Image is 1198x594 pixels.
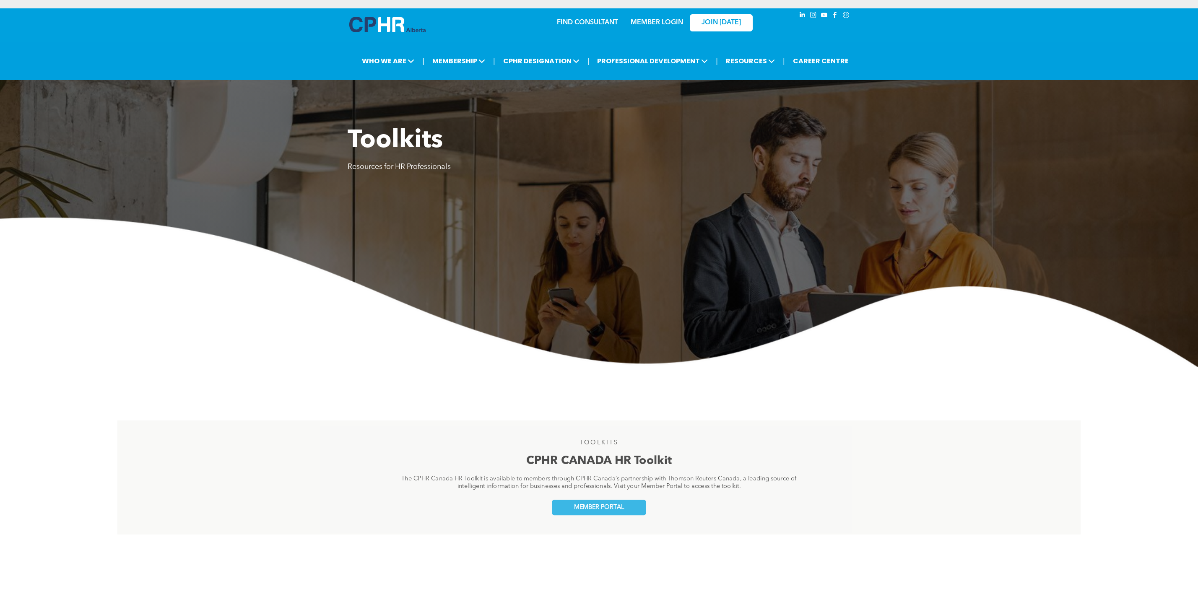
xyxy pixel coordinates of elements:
a: CAREER CENTRE [790,53,851,69]
li: | [783,52,785,70]
span: MEMBERSHIP [430,53,488,69]
a: instagram [809,10,818,22]
li: | [587,52,590,70]
a: MEMBER LOGIN [631,19,683,26]
span: Resources for HR Professionals [348,163,451,171]
img: A blue and white logo for cp alberta [349,17,426,32]
li: | [422,52,424,70]
a: Social network [842,10,851,22]
a: FIND CONSULTANT [557,19,618,26]
a: linkedin [798,10,807,22]
a: MEMBER PORTAL [552,500,646,515]
span: CPHR DESIGNATION [501,53,582,69]
li: | [716,52,718,70]
span: JOIN [DATE] [702,19,741,27]
span: RESOURCES [723,53,777,69]
a: facebook [831,10,840,22]
li: | [493,52,495,70]
span: TOOLKITS [580,440,619,446]
span: The CPHR Canada HR Toolkit is available to members through CPHR Canada’s partnership with Thomson... [401,476,797,490]
span: WHO WE ARE [359,53,417,69]
span: CPHR CANADA HR Toolkit [526,455,672,467]
span: PROFESSIONAL DEVELOPMENT [595,53,710,69]
a: youtube [820,10,829,22]
a: JOIN [DATE] [690,14,753,31]
span: MEMBER PORTAL [574,504,624,511]
span: Toolkits [348,128,443,153]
